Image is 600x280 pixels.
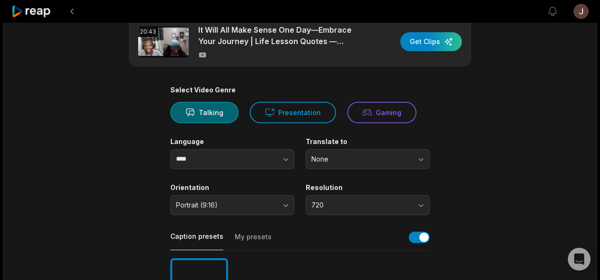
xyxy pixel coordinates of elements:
button: My presets [235,232,272,250]
label: Orientation [170,183,294,192]
button: 720 [306,195,430,215]
div: Open Intercom Messenger [568,248,591,271]
span: 720 [311,201,411,209]
label: Translate to [306,137,430,146]
div: Select Video Genre [170,86,430,94]
button: None [306,149,430,169]
span: Portrait (9:16) [176,201,275,209]
button: Talking [170,102,238,123]
button: Presentation [250,102,336,123]
button: Gaming [347,102,416,123]
div: 20:43 [138,27,158,37]
p: It Will All Make Sense One Day—Embrace Your Journey | Life Lesson Quotes — [PERSON_NAME] | Ep 162 [198,24,362,47]
button: Portrait (9:16) [170,195,294,215]
label: Resolution [306,183,430,192]
span: None [311,155,411,163]
button: Caption presets [170,232,223,250]
button: Get Clips [400,32,462,51]
label: Language [170,137,294,146]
